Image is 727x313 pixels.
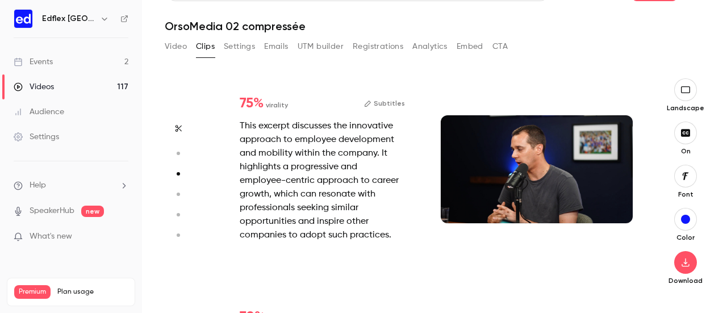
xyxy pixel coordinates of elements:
span: What's new [30,231,72,243]
p: Download [667,276,704,285]
p: Color [667,233,704,242]
button: Clips [196,37,215,56]
h1: OrsoMedia 02 compressée [165,19,704,33]
button: Embed [457,37,483,56]
a: SpeakerHub [30,205,74,217]
div: Audience [14,106,64,118]
span: new [81,206,104,217]
button: Analytics [412,37,448,56]
span: Help [30,180,46,191]
div: Events [14,56,53,68]
p: Font [667,190,704,199]
button: Subtitles [364,97,405,110]
button: Emails [264,37,288,56]
p: Landscape [667,103,704,112]
span: Premium [14,285,51,299]
button: UTM builder [298,37,344,56]
button: Video [165,37,187,56]
iframe: Noticeable Trigger [115,232,128,242]
div: Videos [14,81,54,93]
img: Edflex France [14,10,32,28]
span: virality [266,100,288,110]
li: help-dropdown-opener [14,180,128,191]
h6: Edflex [GEOGRAPHIC_DATA] [42,13,95,24]
button: Settings [224,37,255,56]
span: 75 % [240,97,264,110]
div: This excerpt discusses the innovative approach to employee development and mobility within the co... [240,119,405,242]
span: Plan usage [57,287,128,297]
button: Registrations [353,37,403,56]
button: CTA [492,37,508,56]
p: On [667,147,704,156]
div: Settings [14,131,59,143]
